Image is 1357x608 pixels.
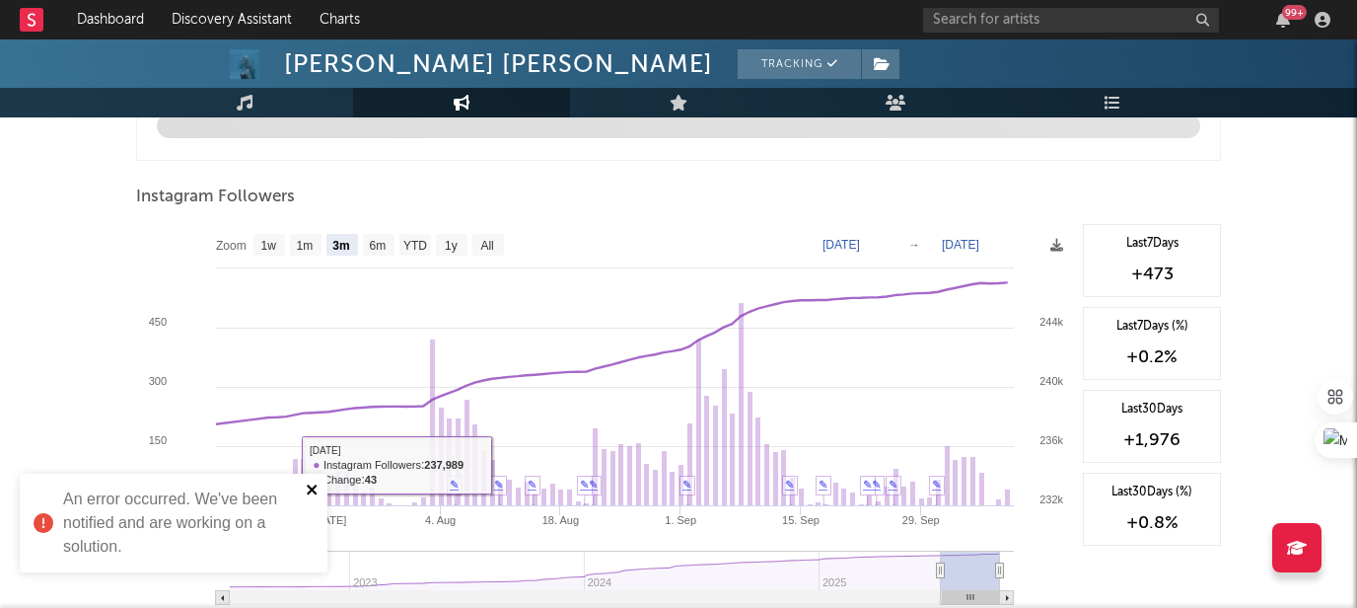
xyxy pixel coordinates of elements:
text: 244k [1039,316,1063,328]
a: ✎ [580,479,589,491]
text: 236k [1039,434,1063,446]
a: ✎ [932,479,941,491]
text: 232k [1039,494,1063,505]
text: 4. Aug [425,514,456,526]
div: +473 [1094,263,1210,286]
button: 99+ [1276,12,1290,28]
div: Last 30 Days (%) [1094,484,1210,501]
text: [DATE] [942,238,979,252]
text: 6m [370,239,387,253]
div: Last 30 Days [1094,401,1210,418]
div: Last 7 Days (%) [1094,318,1210,336]
text: 15. Sep [782,514,820,526]
text: 1w [261,239,277,253]
a: ✎ [889,479,897,491]
text: All [480,239,493,253]
text: 21. [DATE] [294,514,346,526]
text: 29. Sep [902,514,940,526]
input: Search for artists [923,8,1219,33]
text: 150 [149,434,167,446]
a: ✎ [494,479,503,491]
a: ✎ [863,479,872,491]
div: +0.2 % [1094,345,1210,369]
text: 300 [149,375,167,387]
text: YTD [403,239,427,253]
text: 1. Sep [665,514,696,526]
text: 18. Aug [542,514,579,526]
a: ✎ [785,479,794,491]
text: 240k [1039,375,1063,387]
a: ✎ [872,479,881,491]
text: 1y [445,239,458,253]
a: ✎ [819,479,827,491]
text: → [908,238,920,252]
button: close [306,482,320,500]
div: Last 7 Days [1094,235,1210,253]
text: 1m [297,239,314,253]
a: ✎ [589,479,598,491]
a: ✎ [528,479,536,491]
div: An error occurred. We've been notified and are working on a solution. [63,488,300,559]
text: 450 [149,316,167,328]
text: Zoom [216,239,247,253]
div: +0.8 % [1094,511,1210,535]
text: 3m [332,239,349,253]
a: ✎ [450,479,459,491]
span: Instagram Followers [136,186,295,209]
div: 99 + [1282,5,1307,20]
text: [DATE] [822,238,860,252]
a: ✎ [682,479,691,491]
div: [PERSON_NAME] [PERSON_NAME] [284,49,713,79]
button: Tracking [738,49,861,79]
div: +1,976 [1094,428,1210,452]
